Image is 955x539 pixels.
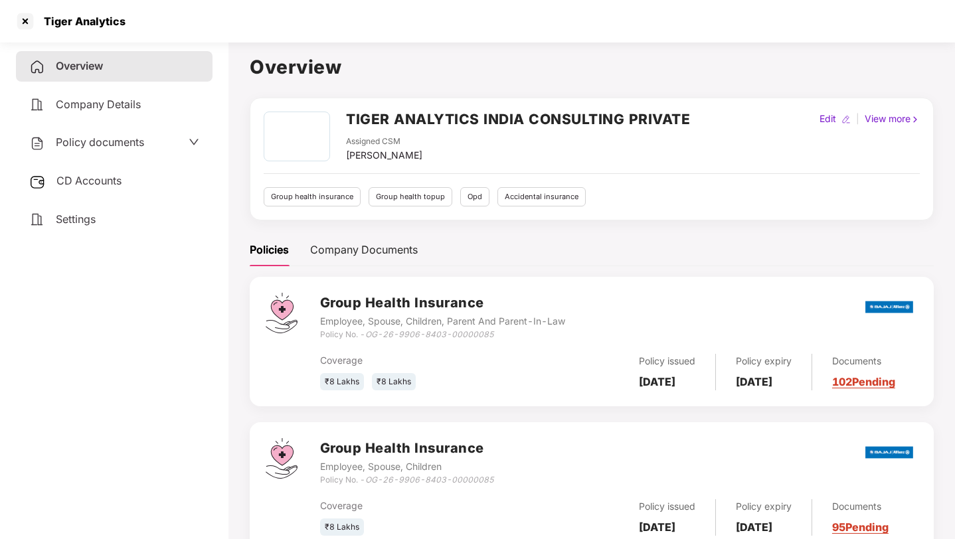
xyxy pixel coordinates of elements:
div: Policy expiry [736,499,792,514]
div: Coverage [320,353,519,368]
span: down [189,137,199,147]
h3: Group Health Insurance [320,438,494,459]
h2: TIGER ANALYTICS INDIA CONSULTING PRIVATE [346,108,690,130]
div: Group health insurance [264,187,361,206]
img: bajaj.png [865,437,913,467]
h1: Overview [250,52,934,82]
div: Employee, Spouse, Children [320,459,494,474]
div: Policy issued [639,354,695,368]
div: [PERSON_NAME] [346,148,422,163]
span: Policy documents [56,135,144,149]
img: svg+xml;base64,PHN2ZyB4bWxucz0iaHR0cDovL3d3dy53My5vcmcvMjAwMC9zdmciIHdpZHRoPSIyNCIgaGVpZ2h0PSIyNC... [29,97,45,113]
i: OG-26-9906-8403-00000085 [365,475,494,485]
b: [DATE] [639,375,675,388]
img: bajaj.png [865,292,913,322]
img: svg+xml;base64,PHN2ZyB3aWR0aD0iMjUiIGhlaWdodD0iMjQiIHZpZXdCb3g9IjAgMCAyNSAyNCIgZmlsbD0ibm9uZSIgeG... [29,174,46,190]
div: Tiger Analytics [36,15,126,28]
i: OG-26-9906-8403-00000085 [365,329,494,339]
div: Accidental insurance [497,187,586,206]
div: Edit [817,112,839,126]
h3: Group Health Insurance [320,293,565,313]
div: Policy No. - [320,474,494,487]
div: Group health topup [369,187,452,206]
div: | [853,112,862,126]
b: [DATE] [736,520,772,534]
div: Opd [460,187,489,206]
div: ₹8 Lakhs [320,518,364,536]
span: CD Accounts [56,174,122,187]
div: Employee, Spouse, Children, Parent And Parent-In-Law [320,314,565,329]
span: Settings [56,212,96,226]
span: Overview [56,59,103,72]
img: rightIcon [911,115,920,124]
div: Policy issued [639,499,695,514]
img: svg+xml;base64,PHN2ZyB4bWxucz0iaHR0cDovL3d3dy53My5vcmcvMjAwMC9zdmciIHdpZHRoPSIyNCIgaGVpZ2h0PSIyNC... [29,212,45,228]
img: svg+xml;base64,PHN2ZyB4bWxucz0iaHR0cDovL3d3dy53My5vcmcvMjAwMC9zdmciIHdpZHRoPSI0Ny43MTQiIGhlaWdodD... [266,293,298,333]
span: Company Details [56,98,141,111]
div: Policy expiry [736,354,792,368]
div: ₹8 Lakhs [320,373,364,391]
img: svg+xml;base64,PHN2ZyB4bWxucz0iaHR0cDovL3d3dy53My5vcmcvMjAwMC9zdmciIHdpZHRoPSIyNCIgaGVpZ2h0PSIyNC... [29,59,45,75]
img: editIcon [841,115,851,124]
div: ₹8 Lakhs [372,373,416,391]
a: 95 Pending [832,520,889,534]
div: Policies [250,242,289,258]
div: Company Documents [310,242,418,258]
div: Coverage [320,499,519,513]
b: [DATE] [639,520,675,534]
div: Assigned CSM [346,135,422,148]
img: svg+xml;base64,PHN2ZyB4bWxucz0iaHR0cDovL3d3dy53My5vcmcvMjAwMC9zdmciIHdpZHRoPSIyNCIgaGVpZ2h0PSIyNC... [29,135,45,151]
a: 102 Pending [832,375,895,388]
img: svg+xml;base64,PHN2ZyB4bWxucz0iaHR0cDovL3d3dy53My5vcmcvMjAwMC9zdmciIHdpZHRoPSI0Ny43MTQiIGhlaWdodD... [266,438,298,479]
div: View more [862,112,922,126]
div: Documents [832,499,889,514]
div: Policy No. - [320,329,565,341]
div: Documents [832,354,895,368]
b: [DATE] [736,375,772,388]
